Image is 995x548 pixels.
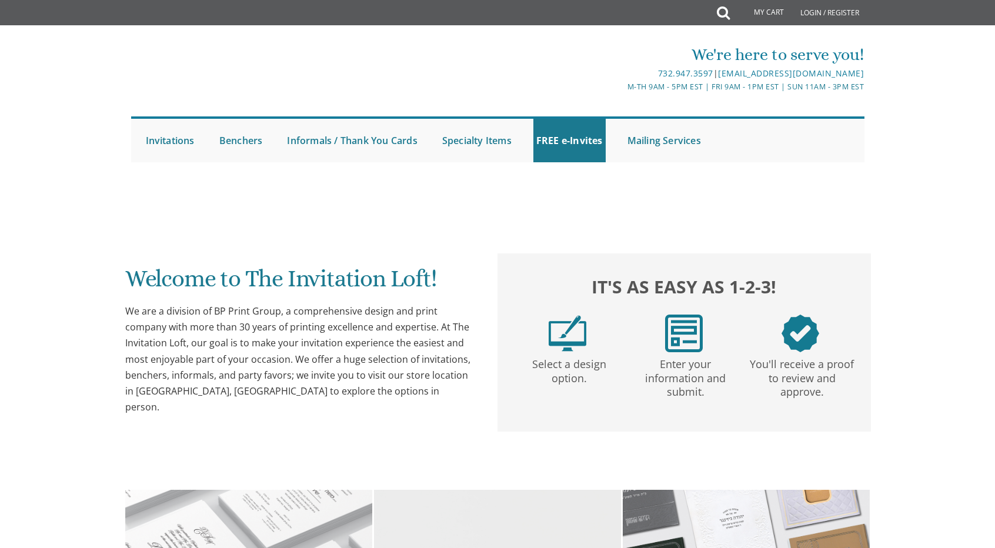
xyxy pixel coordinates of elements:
img: step2.png [665,315,703,352]
h1: Welcome to The Invitation Loft! [125,266,475,300]
a: Specialty Items [439,119,515,162]
h2: It's as easy as 1-2-3! [509,273,859,300]
a: Benchers [216,119,266,162]
a: [EMAIL_ADDRESS][DOMAIN_NAME] [718,68,864,79]
div: We are a division of BP Print Group, a comprehensive design and print company with more than 30 y... [125,303,475,415]
p: You'll receive a proof to review and approve. [746,352,858,399]
div: | [376,66,864,81]
div: M-Th 9am - 5pm EST | Fri 9am - 1pm EST | Sun 11am - 3pm EST [376,81,864,93]
img: step3.png [782,315,819,352]
img: step1.png [549,315,586,352]
a: FREE e-Invites [533,119,606,162]
p: Enter your information and submit. [630,352,742,399]
a: Mailing Services [625,119,704,162]
a: 732.947.3597 [658,68,713,79]
p: Select a design option. [513,352,625,386]
a: Informals / Thank You Cards [284,119,420,162]
a: Invitations [143,119,198,162]
div: We're here to serve you! [376,43,864,66]
a: My Cart [729,1,792,25]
